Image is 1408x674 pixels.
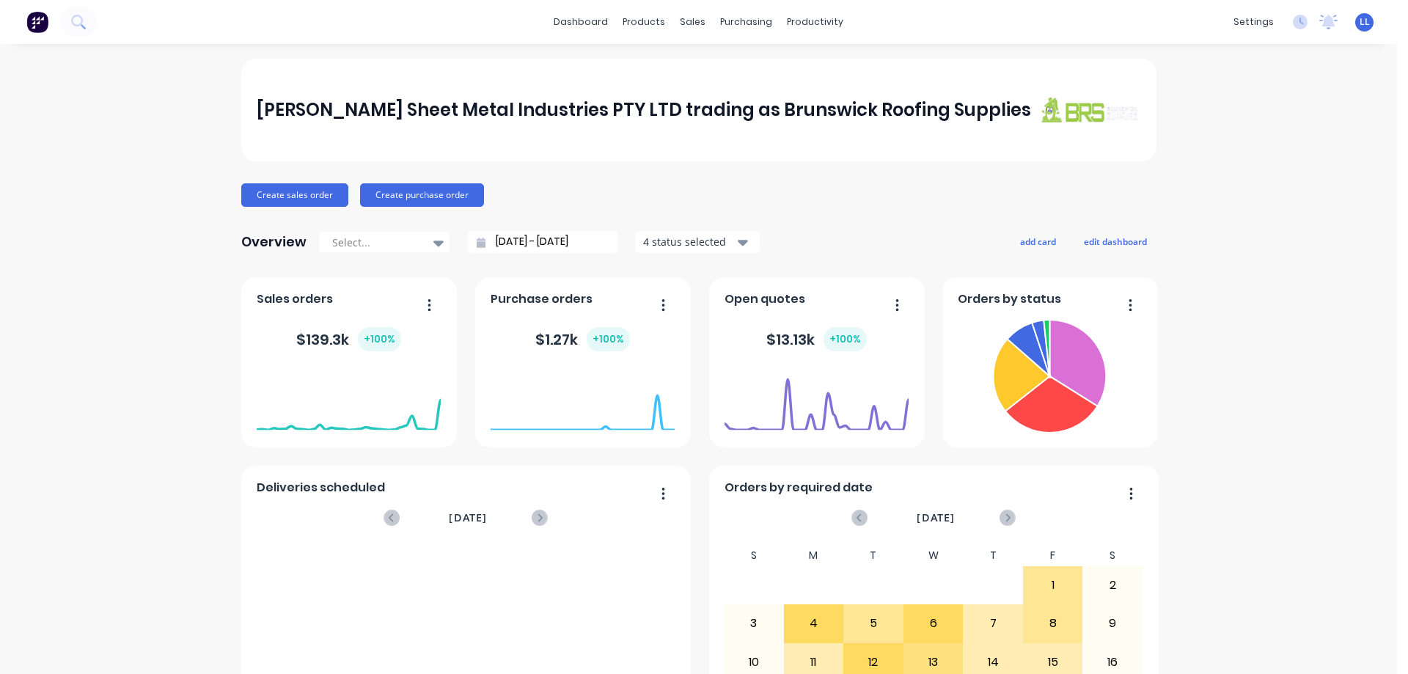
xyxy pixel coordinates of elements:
span: [DATE] [917,510,955,526]
div: W [903,545,964,566]
div: sales [672,11,713,33]
button: Create sales order [241,183,348,207]
button: add card [1011,232,1066,251]
div: 7 [964,605,1022,642]
span: [DATE] [449,510,487,526]
button: Create purchase order [360,183,484,207]
div: 4 [785,605,843,642]
span: Open quotes [725,290,805,308]
div: $ 1.27k [535,327,630,351]
div: + 100 % [358,327,401,351]
div: M [784,545,844,566]
span: Purchase orders [491,290,593,308]
img: J A Sheet Metal Industries PTY LTD trading as Brunswick Roofing Supplies [1038,96,1140,123]
img: Factory [26,11,48,33]
div: T [843,545,903,566]
div: Overview [241,227,307,257]
button: edit dashboard [1074,232,1156,251]
span: LL [1360,15,1370,29]
div: S [724,545,784,566]
span: Orders by status [958,290,1061,308]
div: + 100 % [824,327,867,351]
div: 8 [1024,605,1082,642]
div: $ 139.3k [296,327,401,351]
button: 4 status selected [635,231,760,253]
span: Deliveries scheduled [257,479,385,497]
div: purchasing [713,11,780,33]
div: $ 13.13k [766,327,867,351]
span: Sales orders [257,290,333,308]
div: F [1023,545,1083,566]
a: dashboard [546,11,615,33]
div: 6 [904,605,963,642]
div: productivity [780,11,851,33]
div: products [615,11,672,33]
div: 1 [1024,567,1082,604]
div: T [963,545,1023,566]
div: settings [1226,11,1281,33]
div: [PERSON_NAME] Sheet Metal Industries PTY LTD trading as Brunswick Roofing Supplies [257,95,1031,125]
div: + 100 % [587,327,630,351]
div: 4 status selected [643,234,736,249]
div: 3 [725,605,783,642]
div: S [1082,545,1143,566]
div: 5 [844,605,903,642]
div: 9 [1083,605,1142,642]
div: 2 [1083,567,1142,604]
